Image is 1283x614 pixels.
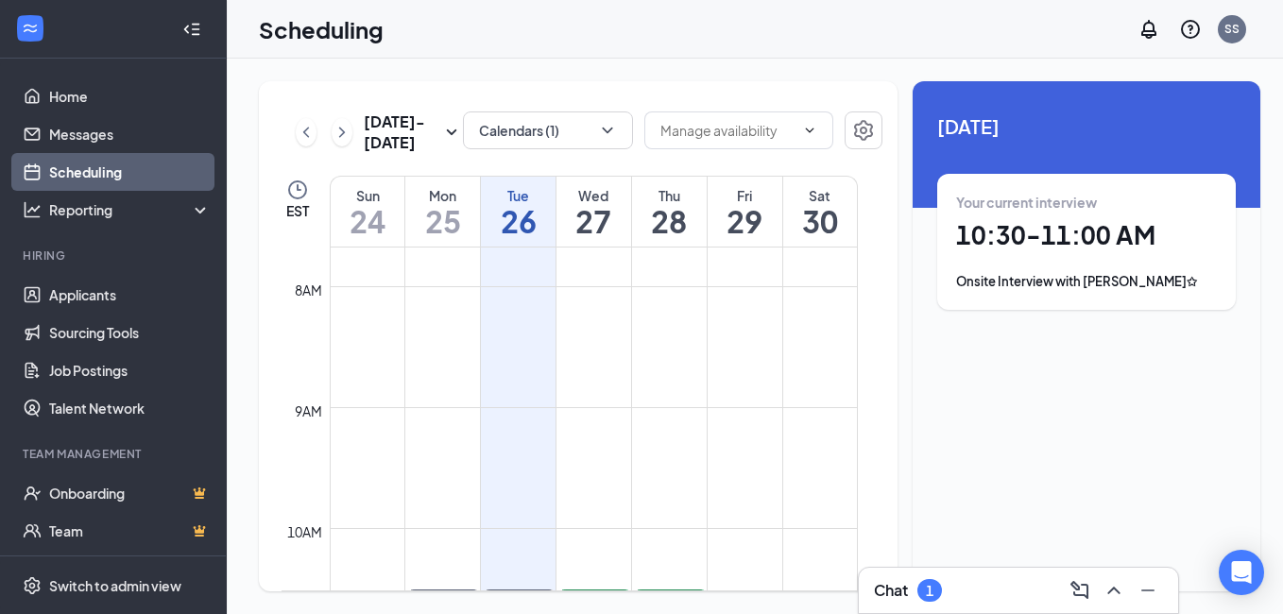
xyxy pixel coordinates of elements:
[845,111,882,149] button: Settings
[49,474,211,512] a: OnboardingCrown
[1065,575,1095,605] button: ComposeMessage
[182,20,201,39] svg: Collapse
[556,186,631,205] div: Wed
[1138,18,1160,41] svg: Notifications
[956,272,1217,291] div: Onsite Interview with [PERSON_NAME]✩
[291,401,326,421] div: 9am
[49,512,211,550] a: TeamCrown
[463,111,633,149] button: Calendars (1)ChevronDown
[286,201,309,220] span: EST
[632,177,707,247] a: August 28, 2025
[660,120,795,141] input: Manage availability
[405,186,480,205] div: Mon
[632,205,707,237] h1: 28
[49,550,211,588] a: DocumentsCrown
[926,583,933,599] div: 1
[331,205,404,237] h1: 24
[49,153,211,191] a: Scheduling
[1069,579,1091,602] svg: ComposeMessage
[364,111,440,153] h3: [DATE] - [DATE]
[556,205,631,237] h1: 27
[1137,579,1159,602] svg: Minimize
[49,276,211,314] a: Applicants
[481,177,556,247] a: August 26, 2025
[852,119,875,142] svg: Settings
[708,177,782,247] a: August 29, 2025
[21,19,40,38] svg: WorkstreamLogo
[783,186,857,205] div: Sat
[332,118,352,146] button: ChevronRight
[297,121,316,144] svg: ChevronLeft
[259,13,384,45] h1: Scheduling
[49,576,181,595] div: Switch to admin view
[286,179,309,201] svg: Clock
[283,521,326,542] div: 10am
[481,186,556,205] div: Tue
[23,200,42,219] svg: Analysis
[23,576,42,595] svg: Settings
[49,314,211,351] a: Sourcing Tools
[291,280,326,300] div: 8am
[331,177,404,247] a: August 24, 2025
[937,111,1236,141] span: [DATE]
[1224,21,1240,37] div: SS
[49,351,211,389] a: Job Postings
[874,580,908,601] h3: Chat
[331,186,404,205] div: Sun
[49,115,211,153] a: Messages
[956,193,1217,212] div: Your current interview
[23,247,207,264] div: Hiring
[405,177,480,247] a: August 25, 2025
[783,177,857,247] a: August 30, 2025
[783,205,857,237] h1: 30
[632,186,707,205] div: Thu
[23,446,207,462] div: Team Management
[556,177,631,247] a: August 27, 2025
[1103,579,1125,602] svg: ChevronUp
[802,123,817,138] svg: ChevronDown
[1099,575,1129,605] button: ChevronUp
[49,389,211,427] a: Talent Network
[49,200,212,219] div: Reporting
[296,118,316,146] button: ChevronLeft
[1179,18,1202,41] svg: QuestionInfo
[440,121,463,144] svg: SmallChevronDown
[481,205,556,237] h1: 26
[405,205,480,237] h1: 25
[49,77,211,115] a: Home
[598,121,617,140] svg: ChevronDown
[1219,550,1264,595] div: Open Intercom Messenger
[1133,575,1163,605] button: Minimize
[956,219,1217,251] h1: 10:30 - 11:00 AM
[333,121,351,144] svg: ChevronRight
[708,205,782,237] h1: 29
[708,186,782,205] div: Fri
[845,111,882,153] a: Settings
